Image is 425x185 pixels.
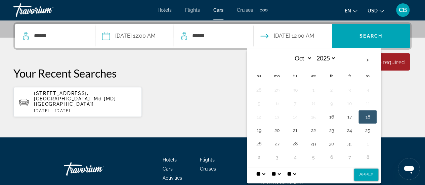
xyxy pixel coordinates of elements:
button: Day 3 [344,85,355,95]
span: USD [368,8,378,13]
div: Search widget [15,24,410,48]
button: Day 17 [344,112,355,122]
button: Day 8 [362,152,373,162]
a: Cruises [237,7,253,13]
a: Cars [213,7,223,13]
button: Day 18 [362,112,373,122]
button: Day 29 [271,85,282,95]
a: Cruises [200,166,216,172]
a: Hotels [163,157,177,163]
button: Day 13 [271,112,282,122]
select: Select hour [254,167,266,181]
button: Day 2 [253,152,264,162]
button: Day 30 [326,139,337,148]
button: Day 12 [253,112,264,122]
button: [STREET_ADDRESS], [GEOGRAPHIC_DATA], Md [MD] [[GEOGRAPHIC_DATA]][DATE] - [DATE] [13,87,142,117]
button: Day 25 [362,126,373,135]
button: Day 15 [308,112,318,122]
span: en [345,8,351,13]
button: Day 23 [326,126,337,135]
button: Day 4 [290,152,300,162]
button: Day 20 [271,126,282,135]
button: Day 5 [308,152,318,162]
button: Day 30 [290,85,300,95]
button: Day 10 [344,99,355,108]
button: Extra navigation items [260,5,267,15]
button: Day 29 [308,139,318,148]
button: User Menu [394,3,412,17]
iframe: Button to launch messaging window [398,158,420,180]
select: Select minute [270,167,282,181]
button: Day 3 [271,152,282,162]
select: Select month [290,52,312,64]
button: Day 9 [326,99,337,108]
button: Open drop-off date and time picker [260,24,314,48]
select: Select AM/PM [285,167,297,181]
button: Change currency [368,6,384,15]
button: Day 28 [253,85,264,95]
a: Flights [200,157,215,163]
button: Day 22 [308,126,318,135]
button: Day 2 [326,85,337,95]
p: [DATE] - [DATE] [34,108,136,113]
button: Day 7 [344,152,355,162]
button: Day 28 [290,139,300,148]
input: Search dropoff location [192,31,247,41]
a: Flights [185,7,200,13]
button: Day 5 [253,99,264,108]
button: Day 1 [362,139,373,148]
button: Day 7 [290,99,300,108]
button: Day 8 [308,99,318,108]
button: Day 19 [253,126,264,135]
p: Your Recent Searches [13,66,412,80]
select: Select year [314,52,336,64]
button: Day 31 [344,139,355,148]
span: Search [359,33,382,39]
button: Day 26 [253,139,264,148]
span: [STREET_ADDRESS], [GEOGRAPHIC_DATA], Md [MD] [[GEOGRAPHIC_DATA]] [34,91,116,107]
button: Search [332,24,410,48]
button: Day 4 [362,85,373,95]
button: Day 21 [290,126,300,135]
button: Day 14 [290,112,300,122]
button: Change language [345,6,357,15]
button: Day 1 [308,85,318,95]
input: Search pickup location [33,31,88,41]
button: Next month [358,52,377,68]
a: Travorium [13,1,81,19]
a: Activities [163,175,182,181]
a: Cars [163,166,173,172]
button: Apply [354,169,378,181]
button: Day 16 [326,112,337,122]
a: Go Home [64,159,131,179]
button: Day 27 [271,139,282,148]
span: CB [399,7,407,13]
button: Day 24 [344,126,355,135]
a: Hotels [158,7,172,13]
table: Left calendar grid [250,52,377,164]
button: Day 11 [362,99,373,108]
button: Pickup date: Oct 16, 2025 12:00 AM [102,24,156,48]
button: Day 6 [326,152,337,162]
button: Day 6 [271,99,282,108]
